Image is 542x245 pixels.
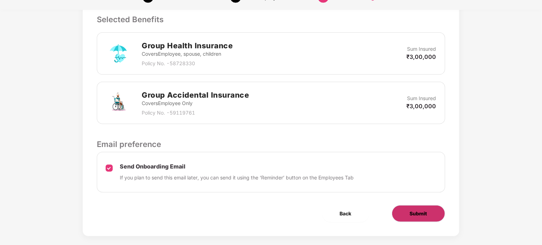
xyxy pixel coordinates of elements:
p: Covers Employee Only [142,99,249,107]
p: Covers Employee, spouse, children [142,50,233,58]
img: svg+xml;base64,PHN2ZyB4bWxucz0iaHR0cDovL3d3dy53My5vcmcvMjAwMC9zdmciIHdpZHRoPSI3MiIgaGVpZ2h0PSI3Mi... [106,41,131,66]
span: Back [340,210,352,218]
p: Selected Benefits [97,13,445,25]
span: Submit [410,210,427,218]
p: Policy No. - 59119761 [142,109,249,117]
p: ₹3,00,000 [407,53,436,61]
button: Submit [392,205,445,222]
p: If you plan to send this email later, you can send it using the ‘Reminder’ button on the Employee... [120,174,354,182]
h2: Group Health Insurance [142,40,233,51]
img: svg+xml;base64,PHN2ZyB4bWxucz0iaHR0cDovL3d3dy53My5vcmcvMjAwMC9zdmciIHdpZHRoPSI3MiIgaGVpZ2h0PSI3Mi... [106,90,131,116]
p: Sum Insured [407,94,436,102]
p: Sum Insured [407,45,436,53]
p: Policy No. - 58728330 [142,60,233,67]
h2: Group Accidental Insurance [142,89,249,101]
p: ₹3,00,000 [407,102,436,110]
p: Send Onboarding Email [120,163,354,170]
p: Email preference [97,138,445,150]
button: Back [322,205,369,222]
